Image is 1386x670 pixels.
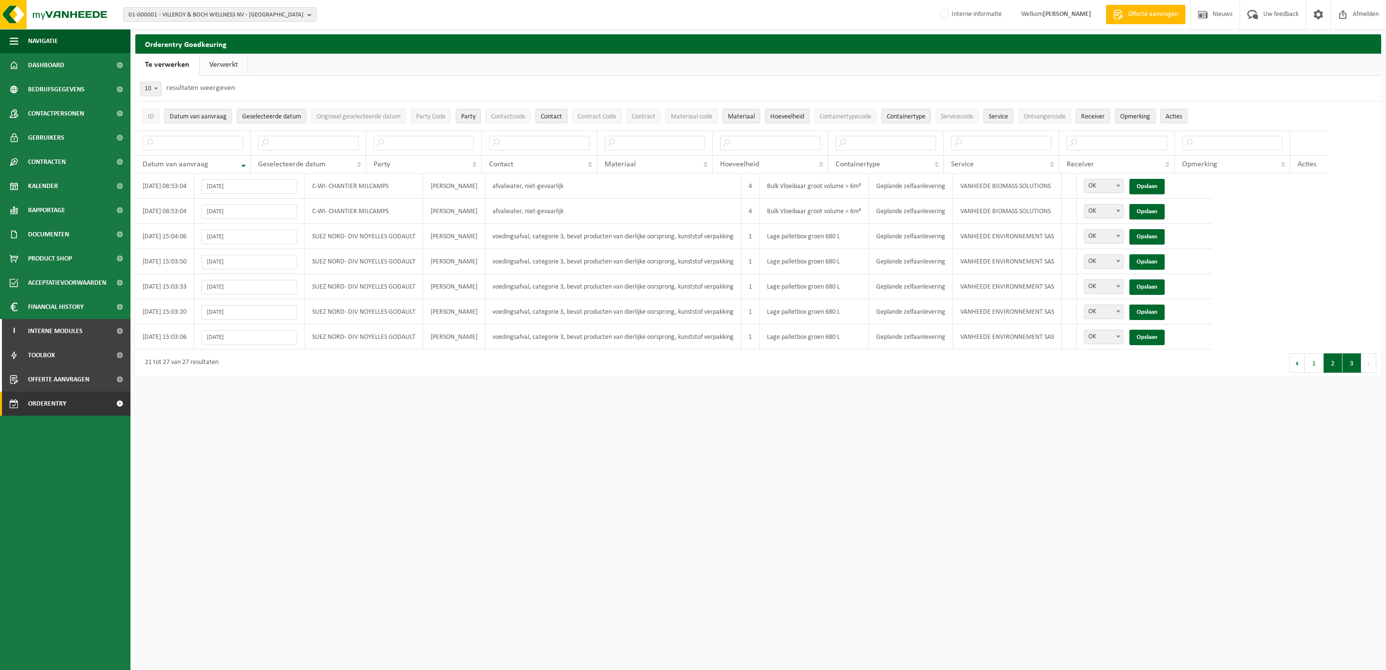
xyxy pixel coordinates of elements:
span: Party [461,113,476,120]
a: Opslaan [1129,330,1165,345]
span: OK [1084,330,1124,344]
button: OntvangercodeOntvangercode: Activate to sort [1018,109,1071,123]
td: Geplande zelfaanlevering [869,224,953,249]
button: Materiaal codeMateriaal code: Activate to sort [665,109,718,123]
td: 4 [741,174,760,199]
span: Contactcode [491,113,525,120]
button: ContainertypecodeContainertypecode: Activate to sort [814,109,877,123]
span: Receiver [1067,160,1094,168]
span: 10 [141,82,161,96]
td: SUEZ NORD- DIV NOYELLES GODAULT [305,299,423,324]
span: Materiaal code [671,113,712,120]
td: voedingsafval, categorie 3, bevat producten van dierlijke oorsprong, kunststof verpakking [485,224,741,249]
span: Rapportage [28,198,65,222]
td: Lage palletbox groen 680 L [760,274,869,299]
div: 21 tot 27 van 27 resultaten [140,354,218,372]
button: 3 [1343,353,1361,373]
button: Previous [1289,353,1305,373]
span: Kalender [28,174,58,198]
td: [PERSON_NAME] [423,299,485,324]
h2: Orderentry Goedkeuring [135,34,1381,53]
span: OK [1084,330,1123,344]
td: 4 [741,199,760,224]
span: Containertypecode [820,113,871,120]
td: Geplande zelfaanlevering [869,299,953,324]
span: Materiaal [728,113,755,120]
td: VANHEEDE ENVIRONNEMENT SAS [953,299,1062,324]
button: ReceiverReceiver: Activate to sort [1076,109,1110,123]
td: voedingsafval, categorie 3, bevat producten van dierlijke oorsprong, kunststof verpakking [485,274,741,299]
button: ContractContract: Activate to sort [626,109,661,123]
a: Te verwerken [135,54,199,76]
td: [DATE] 15:03:06 [135,324,194,350]
span: OK [1084,204,1123,218]
span: Offerte aanvragen [28,367,89,392]
td: Geplande zelfaanlevering [869,249,953,274]
button: 1 [1305,353,1324,373]
button: ContainertypeContainertype: Activate to sort [881,109,931,123]
button: ServicecodeServicecode: Activate to sort [936,109,979,123]
span: OK [1084,255,1123,268]
span: Materiaal [605,160,636,168]
a: Opslaan [1129,254,1165,270]
td: [PERSON_NAME] [423,224,485,249]
td: [DATE] 15:03:50 [135,249,194,274]
td: [DATE] 15:04:06 [135,224,194,249]
td: Geplande zelfaanlevering [869,274,953,299]
td: VANHEEDE BIOMASS SOLUTIONS [953,199,1062,224]
span: Party [374,160,390,168]
span: 01-000001 - VILLEROY & BOCH WELLNESS NV - [GEOGRAPHIC_DATA] [129,8,303,22]
span: Offerte aanvragen [1126,10,1181,19]
button: 2 [1324,353,1343,373]
td: Lage palletbox groen 680 L [760,249,869,274]
label: Interne informatie [938,7,1002,22]
td: voedingsafval, categorie 3, bevat producten van dierlijke oorsprong, kunststof verpakking [485,249,741,274]
td: 1 [741,224,760,249]
td: 1 [741,299,760,324]
span: Geselecteerde datum [242,113,301,120]
span: Datum van aanvraag [170,113,227,120]
td: C-WI- CHANTIER MILCAMPS [305,174,423,199]
span: Geselecteerde datum [258,160,326,168]
td: Lage palletbox groen 680 L [760,224,869,249]
span: Contact [489,160,513,168]
td: VANHEEDE ENVIRONNEMENT SAS [953,224,1062,249]
span: Service [951,160,974,168]
span: Documenten [28,222,69,247]
button: HoeveelheidHoeveelheid: Activate to sort [765,109,809,123]
td: [PERSON_NAME] [423,249,485,274]
span: Contact [541,113,562,120]
span: OK [1084,179,1123,193]
span: Acceptatievoorwaarden [28,271,106,295]
span: Datum van aanvraag [143,160,208,168]
td: SUEZ NORD- DIV NOYELLES GODAULT [305,224,423,249]
span: Financial History [28,295,84,319]
td: Lage palletbox groen 680 L [760,324,869,350]
td: SUEZ NORD- DIV NOYELLES GODAULT [305,324,423,350]
button: ContactcodeContactcode: Activate to sort [486,109,531,123]
span: 10 [140,82,161,96]
td: VANHEEDE ENVIRONNEMENT SAS [953,249,1062,274]
td: Geplande zelfaanlevering [869,174,953,199]
strong: [PERSON_NAME] [1043,11,1091,18]
td: [PERSON_NAME] [423,274,485,299]
span: Acties [1166,113,1182,120]
td: voedingsafval, categorie 3, bevat producten van dierlijke oorsprong, kunststof verpakking [485,299,741,324]
span: ID [148,113,154,120]
td: afvalwater, niet-gevaarlijk [485,174,741,199]
td: Lage palletbox groen 680 L [760,299,869,324]
span: OK [1084,229,1124,244]
td: VANHEEDE BIOMASS SOLUTIONS [953,174,1062,199]
span: Opmerking [1120,113,1150,120]
td: SUEZ NORD- DIV NOYELLES GODAULT [305,249,423,274]
button: ContactContact: Activate to sort [535,109,567,123]
span: Contracten [28,150,66,174]
td: C-WI- CHANTIER MILCAMPS [305,199,423,224]
a: Opslaan [1129,179,1165,194]
span: OK [1084,305,1123,319]
span: Contract [632,113,655,120]
span: Toolbox [28,343,55,367]
button: Next [1361,353,1376,373]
